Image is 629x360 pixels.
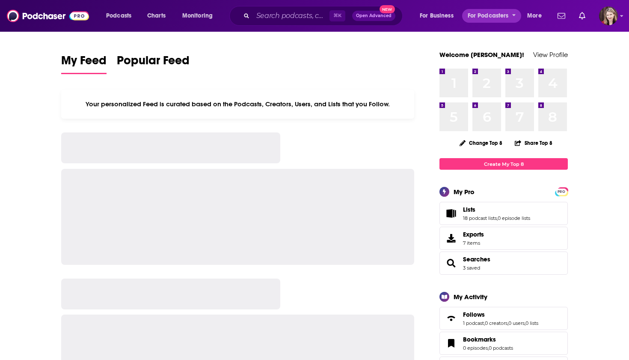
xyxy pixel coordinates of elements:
span: , [497,215,498,221]
a: My Feed [61,53,107,74]
a: 0 users [508,320,525,326]
a: PRO [556,188,567,195]
button: Change Top 8 [454,138,507,148]
a: 0 episode lists [498,215,530,221]
a: Bookmarks [442,337,460,349]
span: 7 items [463,240,484,246]
input: Search podcasts, credits, & more... [253,9,329,23]
span: , [507,320,508,326]
span: Podcasts [106,10,131,22]
span: PRO [556,189,567,195]
img: Podchaser - Follow, Share and Rate Podcasts [7,8,89,24]
a: Exports [439,227,568,250]
button: Open AdvancedNew [352,11,395,21]
span: Open Advanced [356,14,392,18]
button: open menu [100,9,142,23]
span: Logged in as galaxygirl [599,6,618,25]
a: Show notifications dropdown [576,9,589,23]
button: Share Top 8 [514,135,553,151]
span: Monitoring [182,10,213,22]
span: ⌘ K [329,10,345,21]
span: Exports [463,231,484,238]
a: Bookmarks [463,336,513,343]
span: , [488,345,489,351]
a: Show notifications dropdown [554,9,569,23]
button: open menu [176,9,224,23]
a: Charts [142,9,171,23]
a: Create My Top 8 [439,158,568,170]
span: Bookmarks [439,332,568,355]
span: Lists [439,202,568,225]
span: New [380,5,395,13]
a: Follows [463,311,538,318]
span: Follows [463,311,485,318]
a: 0 podcasts [489,345,513,351]
a: View Profile [533,51,568,59]
span: Searches [439,252,568,275]
div: Search podcasts, credits, & more... [237,6,411,26]
button: open menu [521,9,552,23]
a: Follows [442,312,460,324]
div: Your personalized Feed is curated based on the Podcasts, Creators, Users, and Lists that you Follow. [61,90,414,119]
a: 3 saved [463,265,480,271]
span: Follows [439,307,568,330]
a: Searches [442,257,460,269]
a: Lists [463,206,530,213]
a: Welcome [PERSON_NAME]! [439,51,524,59]
span: For Business [420,10,454,22]
span: , [525,320,525,326]
span: Exports [442,232,460,244]
a: Lists [442,207,460,219]
span: , [484,320,485,326]
a: 18 podcast lists [463,215,497,221]
div: My Pro [454,188,475,196]
span: For Podcasters [468,10,509,22]
a: Popular Feed [117,53,190,74]
a: 0 creators [485,320,507,326]
span: Charts [147,10,166,22]
button: Show profile menu [599,6,618,25]
span: Lists [463,206,475,213]
span: Bookmarks [463,336,496,343]
button: open menu [462,9,521,23]
a: 1 podcast [463,320,484,326]
img: User Profile [599,6,618,25]
a: 0 episodes [463,345,488,351]
button: open menu [414,9,464,23]
span: More [527,10,542,22]
div: My Activity [454,293,487,301]
span: Popular Feed [117,53,190,73]
span: My Feed [61,53,107,73]
a: 0 lists [525,320,538,326]
a: Searches [463,255,490,263]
